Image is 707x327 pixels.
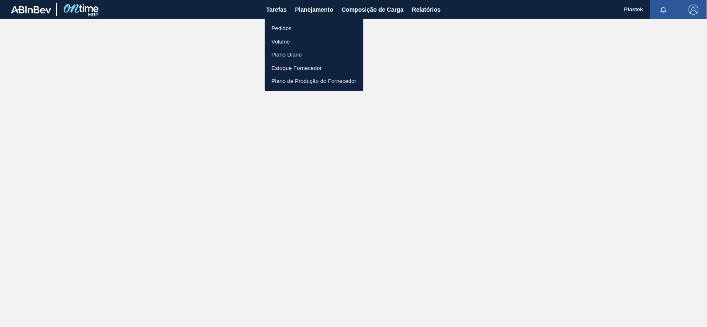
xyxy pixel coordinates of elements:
a: Plano de Produção do Fornecedor [265,75,363,88]
a: Volume [265,35,363,49]
a: Estoque Fornecedor [265,62,363,75]
a: Pedidos [265,22,363,35]
a: Plano Diário [265,48,363,62]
